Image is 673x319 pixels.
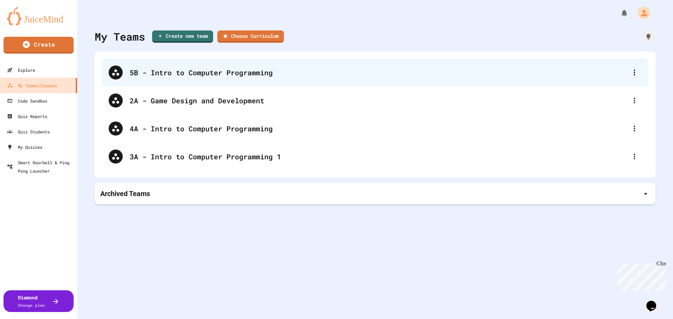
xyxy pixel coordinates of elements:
[152,30,213,43] a: Create new team
[217,30,284,43] a: Choose Curriculum
[130,151,627,162] div: 3A - Intro to Computer Programming 1
[102,143,648,171] div: 3A - Intro to Computer Programming 1
[4,290,74,312] button: DiamondChange plan
[130,123,627,134] div: 4A - Intro to Computer Programming
[7,112,47,120] div: Quiz Reports
[102,86,648,115] div: 2A - Game Design and Development
[130,67,627,78] div: 5B - Intro to Computer Programming
[7,127,50,136] div: Quiz Students
[7,66,35,74] div: Explore
[630,5,652,21] div: My Account
[102,115,648,143] div: 4A - Intro to Computer Programming
[95,29,145,44] div: My Teams
[130,95,627,106] div: 2A - Game Design and Development
[4,37,74,54] a: Create
[18,303,45,308] span: Change plan
[7,158,74,175] div: Smart Doorbell & Ping Pong Launcher
[641,30,655,44] div: How it works
[615,261,666,290] iframe: chat widget
[3,3,48,44] div: Chat with us now!Close
[607,7,630,19] div: My Notifications
[7,81,57,90] div: My Teams/Classes
[7,143,42,151] div: My Quizzes
[18,294,45,308] div: Diamond
[102,58,648,86] div: 5B - Intro to Computer Programming
[7,97,47,105] div: Code Sandbox
[100,189,150,199] p: Archived Teams
[644,291,666,312] iframe: chat widget
[7,7,70,25] img: logo-orange.svg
